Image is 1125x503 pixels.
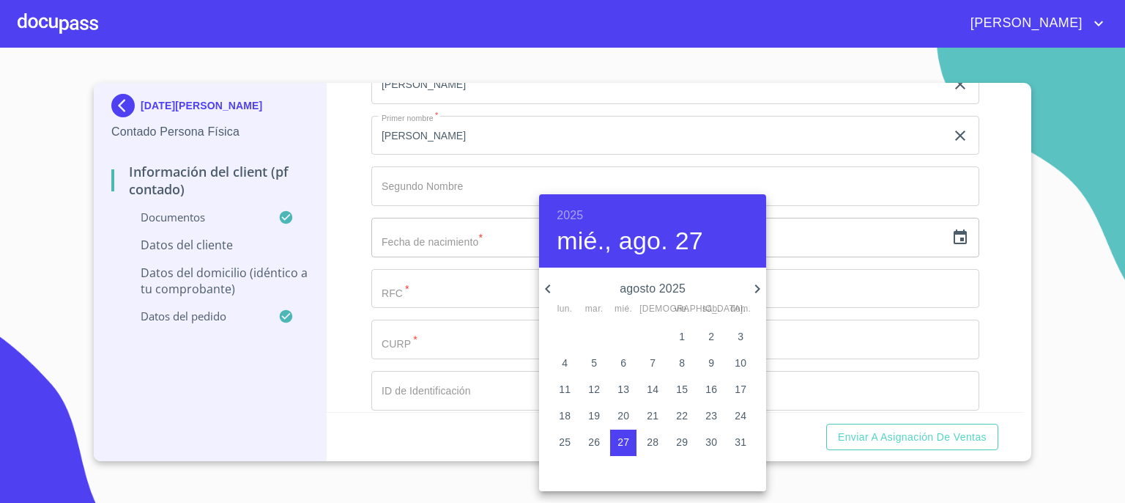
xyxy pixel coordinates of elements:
[610,302,636,317] span: mié.
[669,403,695,430] button: 22
[647,408,658,423] p: 21
[705,382,717,397] p: 16
[727,302,754,317] span: dom.
[676,408,688,423] p: 22
[552,430,578,456] button: 25
[705,435,717,449] p: 30
[557,205,583,226] button: 2025
[708,329,714,344] p: 2
[727,403,754,430] button: 24
[639,377,666,403] button: 14
[610,377,636,403] button: 13
[727,350,754,377] button: 10
[669,377,695,403] button: 15
[698,403,724,430] button: 23
[581,403,607,430] button: 19
[698,377,724,403] button: 16
[698,350,724,377] button: 9
[559,435,571,449] p: 25
[698,430,724,456] button: 30
[708,356,714,370] p: 9
[552,377,578,403] button: 11
[559,408,571,423] p: 18
[557,226,703,257] button: mié., ago. 27
[591,356,597,370] p: 5
[698,324,724,350] button: 2
[676,382,688,397] p: 15
[669,350,695,377] button: 8
[639,302,666,317] span: [DEMOGRAPHIC_DATA].
[669,302,695,317] span: vie.
[735,435,746,449] p: 31
[581,302,607,317] span: mar.
[639,350,666,377] button: 7
[552,350,578,377] button: 4
[727,324,754,350] button: 3
[727,377,754,403] button: 17
[679,356,685,370] p: 8
[588,435,600,449] p: 26
[552,302,578,317] span: lun.
[562,356,568,370] p: 4
[617,435,629,449] p: 27
[588,408,600,423] p: 19
[738,329,743,344] p: 3
[617,408,629,423] p: 20
[735,356,746,370] p: 10
[588,382,600,397] p: 12
[735,408,746,423] p: 24
[552,403,578,430] button: 18
[650,356,656,370] p: 7
[581,350,607,377] button: 5
[669,324,695,350] button: 1
[705,408,717,423] p: 23
[727,430,754,456] button: 31
[698,302,724,317] span: sáb.
[559,382,571,397] p: 11
[610,403,636,430] button: 20
[735,382,746,397] p: 17
[647,435,658,449] p: 28
[620,356,626,370] p: 6
[647,382,658,397] p: 14
[610,350,636,377] button: 6
[581,377,607,403] button: 12
[617,382,629,397] p: 13
[639,403,666,430] button: 21
[581,430,607,456] button: 26
[679,329,685,344] p: 1
[676,435,688,449] p: 29
[557,280,749,298] p: agosto 2025
[669,430,695,456] button: 29
[610,430,636,456] button: 27
[639,430,666,456] button: 28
